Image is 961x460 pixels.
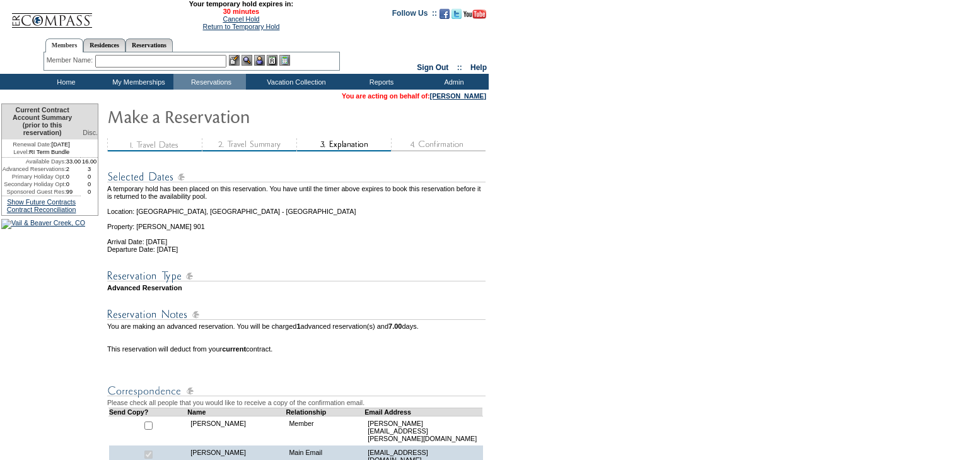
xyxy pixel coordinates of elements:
[2,165,66,173] td: Advanced Reservations:
[286,416,364,445] td: Member
[2,104,81,139] td: Current Contract Account Summary (prior to this reservation)
[81,173,98,180] td: 0
[344,74,416,90] td: Reports
[2,180,66,188] td: Secondary Holiday Opt:
[125,38,173,52] a: Reservations
[1,219,85,229] img: Vail & Beaver Creek, CO
[107,307,486,322] img: Reservation Notes
[99,8,383,15] span: 30 minutes
[2,139,81,148] td: [DATE]
[246,74,344,90] td: Vacation Collection
[81,165,98,173] td: 3
[81,188,98,196] td: 0
[2,188,66,196] td: Sponsored Guest Res:
[2,173,66,180] td: Primary Holiday Opt:
[296,322,300,330] b: 1
[81,158,98,165] td: 16.00
[2,148,81,158] td: RI Term Bundle
[2,158,66,165] td: Available Days:
[107,345,487,353] td: This reservation will deduct from your contract.
[83,129,98,136] span: Disc.
[451,13,462,20] a: Follow us on Twitter
[107,103,359,129] img: Make Reservation
[416,74,489,90] td: Admin
[342,92,486,100] span: You are acting on behalf of:
[242,55,252,66] img: View
[107,322,487,338] td: You are making an advanced reservation. You will be charged advanced reservation(s) and days.
[286,408,364,416] td: Relationship
[66,180,81,188] td: 0
[417,63,448,72] a: Sign Out
[107,138,202,151] img: step1_state3.gif
[107,169,486,185] img: Reservation Dates
[101,74,173,90] td: My Memberships
[13,141,51,148] span: Renewal Date:
[66,158,81,165] td: 33.00
[440,13,450,20] a: Become our fan on Facebook
[66,165,81,173] td: 2
[267,55,277,66] img: Reservations
[451,9,462,19] img: Follow us on Twitter
[440,9,450,19] img: Become our fan on Facebook
[107,230,487,245] td: Arrival Date: [DATE]
[107,284,487,292] td: Advanced Reservation
[391,138,486,151] img: step4_state1.gif
[107,245,487,253] td: Departure Date: [DATE]
[107,268,486,284] img: Reservation Type
[109,408,188,416] td: Send Copy?
[11,3,93,28] img: Compass Home
[13,148,29,156] span: Level:
[47,55,95,66] div: Member Name:
[202,138,296,151] img: step2_state3.gif
[187,408,286,416] td: Name
[83,38,125,52] a: Residences
[203,23,280,30] a: Return to Temporary Hold
[388,322,402,330] b: 7.00
[364,408,482,416] td: Email Address
[45,38,84,52] a: Members
[107,215,487,230] td: Property: [PERSON_NAME] 901
[457,63,462,72] span: ::
[222,345,246,353] b: current
[66,173,81,180] td: 0
[81,180,98,188] td: 0
[28,74,101,90] td: Home
[463,9,486,19] img: Subscribe to our YouTube Channel
[107,399,364,406] span: Please check all people that you would like to receive a copy of the confirmation email.
[430,92,486,100] a: [PERSON_NAME]
[279,55,290,66] img: b_calculator.gif
[187,416,286,445] td: [PERSON_NAME]
[229,55,240,66] img: b_edit.gif
[254,55,265,66] img: Impersonate
[66,188,81,196] td: 99
[364,416,482,445] td: [PERSON_NAME][EMAIL_ADDRESS][PERSON_NAME][DOMAIN_NAME]
[107,185,487,200] td: A temporary hold has been placed on this reservation. You have until the timer above expires to b...
[7,206,76,213] a: Contract Reconciliation
[392,8,437,23] td: Follow Us ::
[173,74,246,90] td: Reservations
[470,63,487,72] a: Help
[463,13,486,20] a: Subscribe to our YouTube Channel
[7,198,76,206] a: Show Future Contracts
[223,15,259,23] a: Cancel Hold
[296,138,391,151] img: step3_state2.gif
[107,200,487,215] td: Location: [GEOGRAPHIC_DATA], [GEOGRAPHIC_DATA] - [GEOGRAPHIC_DATA]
